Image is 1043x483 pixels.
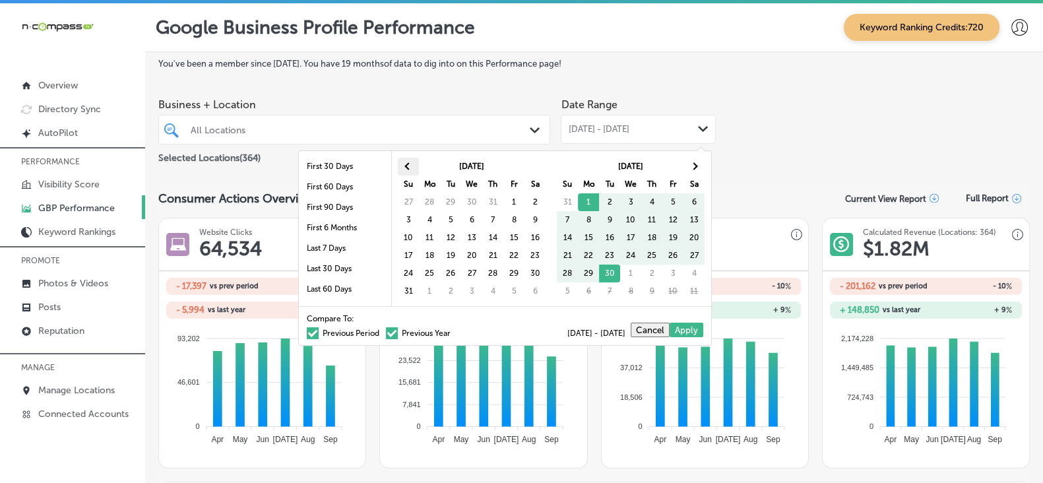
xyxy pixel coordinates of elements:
span: vs last year [883,306,920,313]
td: 11 [419,229,440,247]
th: Tu [440,176,461,193]
td: 3 [662,265,683,282]
th: Sa [524,176,546,193]
p: Selected Locations ( 364 ) [158,147,261,164]
tspan: 0 [638,422,642,430]
tspan: Aug [743,435,757,444]
td: 5 [557,282,578,300]
th: Mo [578,176,599,193]
tspan: Sep [766,435,780,444]
td: 7 [557,211,578,229]
th: Fr [662,176,683,193]
p: GBP Performance [38,203,115,214]
h2: + 148,850 [840,305,879,315]
td: 22 [503,247,524,265]
label: Date Range [561,98,617,111]
tspan: 0 [417,422,421,430]
td: 13 [683,211,705,229]
td: 18 [419,247,440,265]
button: Apply [670,323,703,337]
p: Photos & Videos [38,278,108,289]
tspan: Sep [323,435,338,444]
span: % [1006,282,1012,291]
td: 28 [482,265,503,282]
span: % [785,282,791,291]
h2: - 10 [705,282,790,291]
tspan: May [675,435,690,444]
td: 26 [440,265,461,282]
tspan: 0 [869,422,873,430]
h2: - 10 [931,282,1012,291]
th: Th [482,176,503,193]
tspan: May [233,435,248,444]
td: 16 [599,229,620,247]
h1: $ 1.82M [863,237,930,261]
td: 25 [419,265,440,282]
h2: + 9 [926,306,1011,315]
p: Reputation [38,325,84,337]
img: 660ab0bf-5cc7-4cb8-ba1c-48b5ae0f18e60NCTV_CLogo_TV_Black_-500x88.png [21,20,94,33]
th: We [461,176,482,193]
span: Compare To: [307,315,354,323]
h2: - 17,397 [176,281,206,291]
h2: - 5,994 [176,305,205,315]
tspan: Jun [478,435,490,444]
td: 11 [683,282,705,300]
td: 25 [641,247,662,265]
span: Keyword Ranking Credits: 720 [844,14,999,41]
th: [DATE] [419,158,524,176]
td: 21 [557,247,578,265]
td: 29 [578,265,599,282]
td: 7 [599,282,620,300]
tspan: Sep [988,435,1002,444]
td: 22 [578,247,599,265]
th: Sa [683,176,705,193]
p: AutoPilot [38,127,78,139]
td: 30 [524,265,546,282]
th: Su [398,176,419,193]
td: 31 [557,193,578,211]
tspan: 46,601 [177,378,200,386]
tspan: Apr [884,435,897,444]
td: 26 [662,247,683,265]
h1: 64,534 [199,237,262,261]
span: % [785,306,791,315]
td: 19 [440,247,461,265]
td: 1 [620,265,641,282]
td: 4 [683,265,705,282]
tspan: 724,743 [847,393,873,401]
td: 10 [662,282,683,300]
tspan: May [904,435,919,444]
span: % [1006,306,1012,315]
td: 27 [461,265,482,282]
span: vs prev period [210,282,259,290]
tspan: 7,841 [403,401,422,408]
td: 20 [683,229,705,247]
td: 14 [482,229,503,247]
tspan: Jun [699,435,711,444]
li: Last 30 Days [299,259,391,279]
h2: + 9 [705,306,790,315]
td: 2 [641,265,662,282]
p: Connected Accounts [38,408,129,420]
tspan: 18,506 [620,393,643,401]
button: Cancel [631,323,670,337]
td: 30 [599,265,620,282]
td: 8 [620,282,641,300]
tspan: Aug [967,435,981,444]
td: 8 [503,211,524,229]
td: 29 [440,193,461,211]
td: 28 [419,193,440,211]
td: 5 [503,282,524,300]
p: Visibility Score [38,179,100,190]
td: 4 [641,193,662,211]
label: Previous Period [307,329,379,337]
li: Last 90 Days [299,300,391,320]
li: First 90 Days [299,197,391,218]
span: Full Report [966,193,1009,203]
td: 9 [524,211,546,229]
td: 2 [524,193,546,211]
tspan: May [454,435,469,444]
td: 24 [620,247,641,265]
td: 24 [398,265,419,282]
